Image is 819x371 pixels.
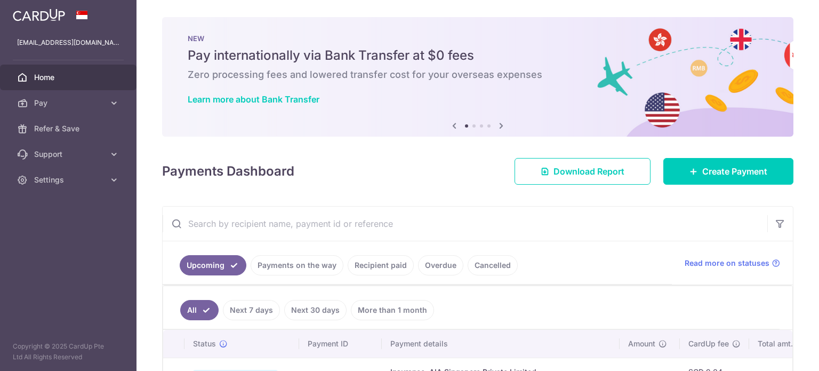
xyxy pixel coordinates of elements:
[751,339,808,366] iframe: Opens a widget where you can find more information
[418,255,463,275] a: Overdue
[299,330,382,358] th: Payment ID
[188,68,768,81] h6: Zero processing fees and lowered transfer cost for your overseas expenses
[188,34,768,43] p: NEW
[193,338,216,349] span: Status
[34,149,105,160] span: Support
[351,300,434,320] a: More than 1 month
[223,300,280,320] a: Next 7 days
[251,255,343,275] a: Payments on the way
[162,17,793,137] img: Bank transfer banner
[284,300,347,320] a: Next 30 days
[685,258,780,269] a: Read more on statuses
[468,255,518,275] a: Cancelled
[348,255,414,275] a: Recipient paid
[515,158,651,185] a: Download Report
[758,338,793,349] span: Total amt.
[180,255,246,275] a: Upcoming
[188,94,319,105] a: Learn more about Bank Transfer
[34,175,105,185] span: Settings
[553,165,624,178] span: Download Report
[180,300,219,320] a: All
[163,207,767,241] input: Search by recipient name, payment id or reference
[188,47,768,64] h5: Pay internationally via Bank Transfer at $0 fees
[162,162,294,181] h4: Payments Dashboard
[628,338,655,349] span: Amount
[13,9,65,21] img: CardUp
[34,123,105,134] span: Refer & Save
[17,37,119,48] p: [EMAIL_ADDRESS][DOMAIN_NAME]
[688,338,729,349] span: CardUp fee
[382,330,620,358] th: Payment details
[34,98,105,108] span: Pay
[702,165,767,178] span: Create Payment
[685,258,769,269] span: Read more on statuses
[34,72,105,83] span: Home
[663,158,793,185] a: Create Payment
